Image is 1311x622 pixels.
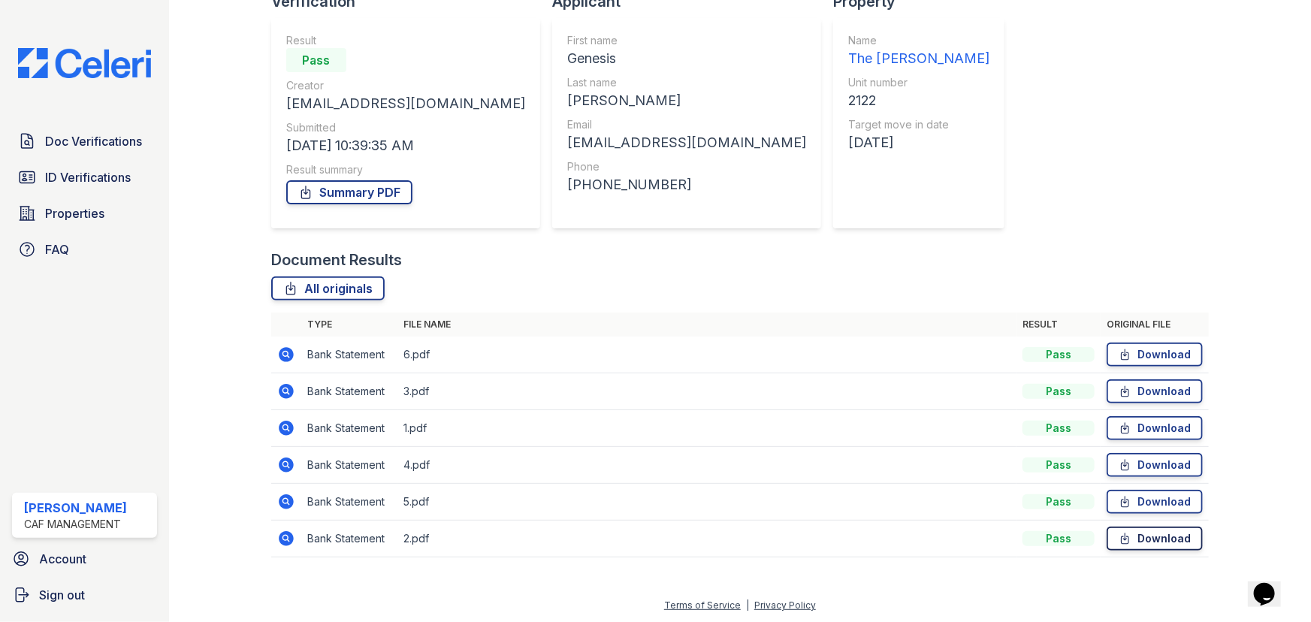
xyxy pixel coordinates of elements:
[848,75,989,90] div: Unit number
[39,586,85,604] span: Sign out
[301,313,397,337] th: Type
[286,48,346,72] div: Pass
[567,90,806,111] div: [PERSON_NAME]
[567,132,806,153] div: [EMAIL_ADDRESS][DOMAIN_NAME]
[397,447,1016,484] td: 4.pdf
[1023,384,1095,399] div: Pass
[301,410,397,447] td: Bank Statement
[1107,343,1203,367] a: Download
[301,521,397,557] td: Bank Statement
[24,517,127,532] div: CAF Management
[567,33,806,48] div: First name
[1023,457,1095,473] div: Pass
[271,276,385,300] a: All originals
[848,132,989,153] div: [DATE]
[12,234,157,264] a: FAQ
[1016,313,1101,337] th: Result
[301,337,397,373] td: Bank Statement
[848,90,989,111] div: 2122
[286,33,525,48] div: Result
[848,33,989,69] a: Name The [PERSON_NAME]
[286,180,412,204] a: Summary PDF
[746,599,749,611] div: |
[1107,379,1203,403] a: Download
[1107,490,1203,514] a: Download
[271,249,402,270] div: Document Results
[1023,494,1095,509] div: Pass
[45,204,104,222] span: Properties
[1023,421,1095,436] div: Pass
[848,48,989,69] div: The [PERSON_NAME]
[1101,313,1209,337] th: Original file
[397,373,1016,410] td: 3.pdf
[1023,531,1095,546] div: Pass
[397,410,1016,447] td: 1.pdf
[286,162,525,177] div: Result summary
[754,599,816,611] a: Privacy Policy
[301,484,397,521] td: Bank Statement
[45,168,131,186] span: ID Verifications
[848,33,989,48] div: Name
[397,484,1016,521] td: 5.pdf
[6,580,163,610] a: Sign out
[567,174,806,195] div: [PHONE_NUMBER]
[1023,347,1095,362] div: Pass
[24,499,127,517] div: [PERSON_NAME]
[12,162,157,192] a: ID Verifications
[286,93,525,114] div: [EMAIL_ADDRESS][DOMAIN_NAME]
[1107,453,1203,477] a: Download
[6,48,163,78] img: CE_Logo_Blue-a8612792a0a2168367f1c8372b55b34899dd931a85d93a1a3d3e32e68fde9ad4.png
[45,132,142,150] span: Doc Verifications
[567,48,806,69] div: Genesis
[286,135,525,156] div: [DATE] 10:39:35 AM
[848,117,989,132] div: Target move in date
[301,447,397,484] td: Bank Statement
[301,373,397,410] td: Bank Statement
[6,544,163,574] a: Account
[567,117,806,132] div: Email
[286,78,525,93] div: Creator
[397,337,1016,373] td: 6.pdf
[39,550,86,568] span: Account
[397,313,1016,337] th: File name
[664,599,741,611] a: Terms of Service
[567,75,806,90] div: Last name
[12,126,157,156] a: Doc Verifications
[12,198,157,228] a: Properties
[567,159,806,174] div: Phone
[1248,562,1296,607] iframe: chat widget
[397,521,1016,557] td: 2.pdf
[1107,527,1203,551] a: Download
[1107,416,1203,440] a: Download
[45,240,69,258] span: FAQ
[286,120,525,135] div: Submitted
